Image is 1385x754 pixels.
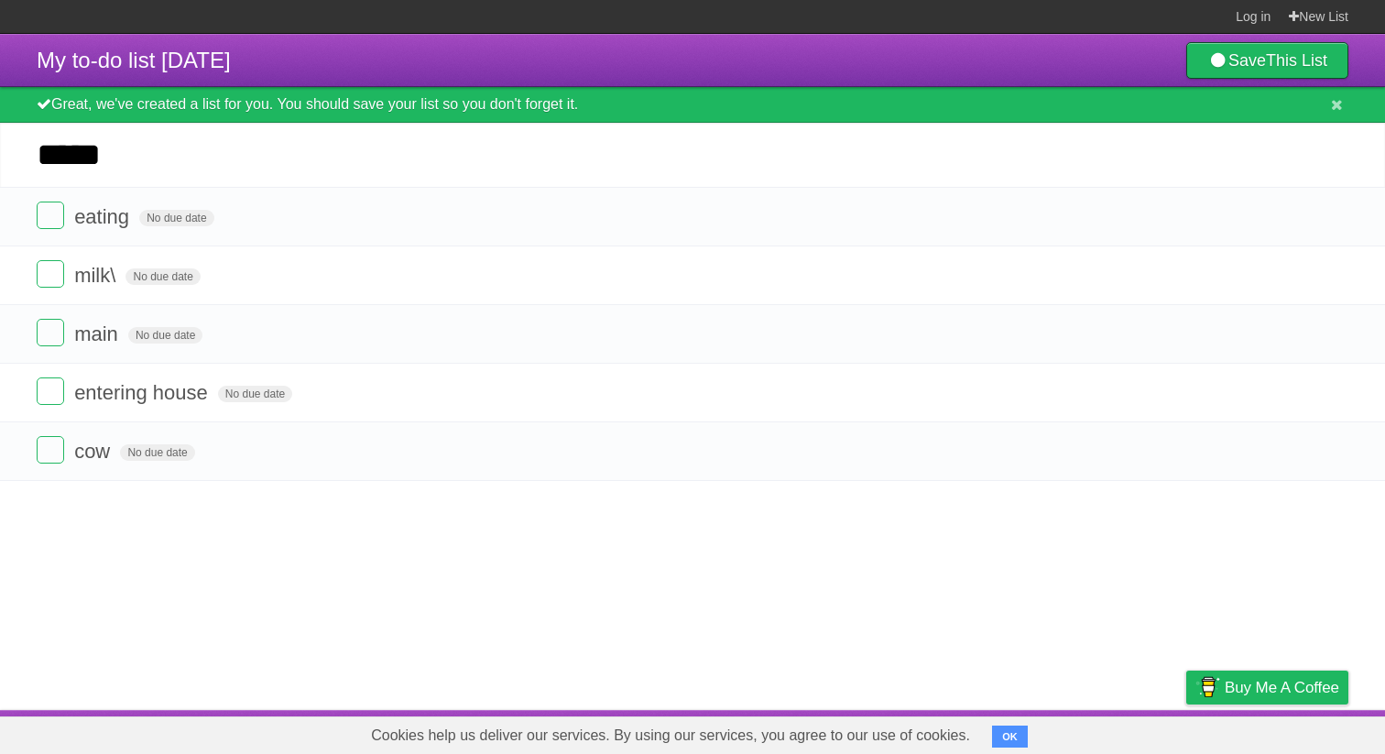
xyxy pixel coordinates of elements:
[1003,715,1077,749] a: Developers
[125,268,200,285] span: No due date
[353,717,988,754] span: Cookies help us deliver our services. By using our services, you agree to our use of cookies.
[37,202,64,229] label: Done
[74,440,115,463] span: cow
[943,715,981,749] a: About
[74,381,213,404] span: entering house
[74,205,134,228] span: eating
[1100,715,1140,749] a: Terms
[37,377,64,405] label: Done
[1186,42,1348,79] a: SaveThis List
[992,726,1028,748] button: OK
[74,264,120,287] : milk\
[1195,672,1220,703] img: Buy me a coffee
[1266,51,1327,70] b: This List
[139,210,213,226] span: No due date
[37,436,64,464] label: Done
[128,327,202,344] span: No due date
[1225,672,1339,704] span: Buy me a coffee
[1162,715,1210,749] a: Privacy
[37,319,64,346] label: Done
[120,444,194,461] span: No due date
[74,322,123,345] span: main
[37,260,64,288] label: Done
[1186,671,1348,705] a: Buy me a coffee
[37,48,231,72] span: My to-do list [DATE]
[218,386,292,402] span: No due date
[1233,715,1348,749] a: Suggest a feature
